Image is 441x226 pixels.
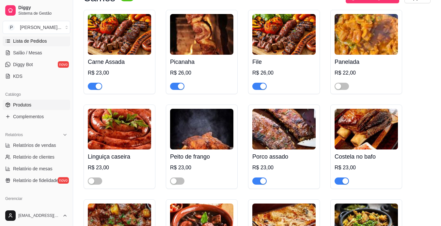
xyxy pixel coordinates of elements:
a: Entregadoresnovo [3,204,70,214]
button: [EMAIL_ADDRESS][DOMAIN_NAME] [3,208,70,223]
span: Diggy [18,5,68,11]
a: Relatório de mesas [3,163,70,174]
h4: File [252,57,316,66]
div: Gerenciar [3,193,70,204]
span: Relatório de clientes [13,154,55,160]
span: Diggy Bot [13,61,33,68]
div: Catálogo [3,89,70,100]
a: KDS [3,71,70,81]
img: product-image [170,14,233,55]
h4: Porco assado [252,152,316,161]
img: product-image [170,109,233,149]
span: Salão / Mesas [13,49,42,56]
span: Sistema de Gestão [18,11,68,16]
h4: Costela no bafo [335,152,398,161]
span: Relatórios de vendas [13,142,56,148]
img: product-image [335,14,398,55]
h4: Carne Assada [88,57,151,66]
span: Complementos [13,113,44,120]
span: Relatório de mesas [13,165,53,172]
h4: Peito de frango [170,152,233,161]
div: R$ 26,00 [252,69,316,77]
a: Relatórios de vendas [3,140,70,150]
a: Relatório de clientes [3,152,70,162]
span: P [8,24,15,31]
div: R$ 22,00 [335,69,398,77]
img: product-image [252,14,316,55]
a: Complementos [3,111,70,122]
div: [PERSON_NAME] ... [20,24,61,31]
a: Diggy Botnovo [3,59,70,70]
h4: Linguiça caseira [88,152,151,161]
a: Salão / Mesas [3,48,70,58]
button: Select a team [3,21,70,34]
div: R$ 23,00 [88,164,151,172]
div: R$ 26,00 [170,69,233,77]
div: R$ 23,00 [335,164,398,172]
div: R$ 23,00 [88,69,151,77]
span: KDS [13,73,23,79]
span: Produtos [13,102,31,108]
span: Relatório de fidelidade [13,177,58,184]
div: R$ 23,00 [170,164,233,172]
h4: Panelada [335,57,398,66]
img: product-image [252,109,316,149]
img: product-image [88,109,151,149]
h4: Picanaha [170,57,233,66]
a: Lista de Pedidos [3,36,70,46]
img: product-image [88,14,151,55]
span: Lista de Pedidos [13,38,47,44]
span: Relatórios [5,132,23,137]
a: Produtos [3,100,70,110]
span: [EMAIL_ADDRESS][DOMAIN_NAME] [18,213,60,218]
a: Relatório de fidelidadenovo [3,175,70,186]
img: product-image [335,109,398,149]
a: DiggySistema de Gestão [3,3,70,18]
div: R$ 23,00 [252,164,316,172]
